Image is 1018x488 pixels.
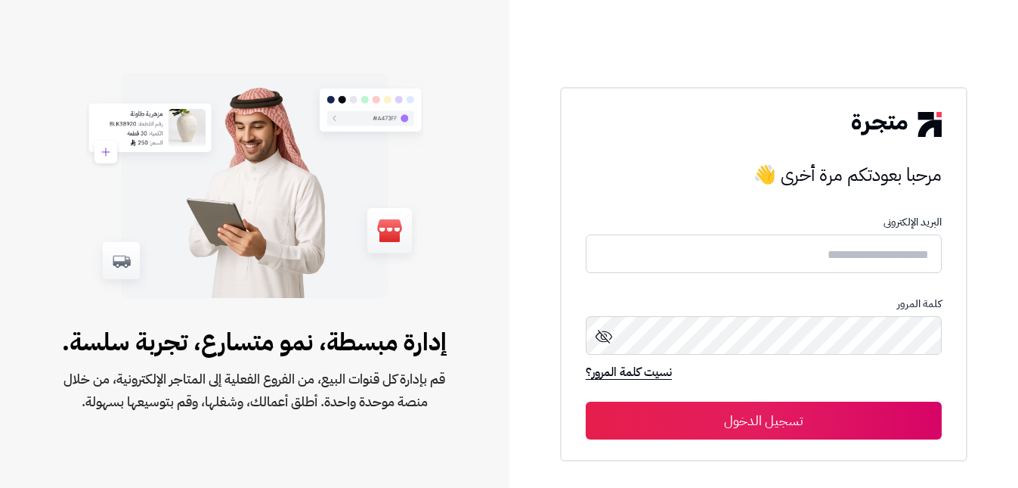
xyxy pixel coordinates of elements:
[586,298,942,310] p: كلمة المرور
[586,216,942,228] p: البريد الإلكترونى
[586,160,942,190] h3: مرحبا بعودتكم مرة أخرى 👋
[48,324,461,360] span: إدارة مبسطة، نمو متسارع، تجربة سلسة.
[586,363,672,384] a: نسيت كلمة المرور؟
[48,368,461,413] span: قم بإدارة كل قنوات البيع، من الفروع الفعلية إلى المتاجر الإلكترونية، من خلال منصة موحدة واحدة. أط...
[852,112,941,136] img: logo-2.png
[586,402,942,440] button: تسجيل الدخول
